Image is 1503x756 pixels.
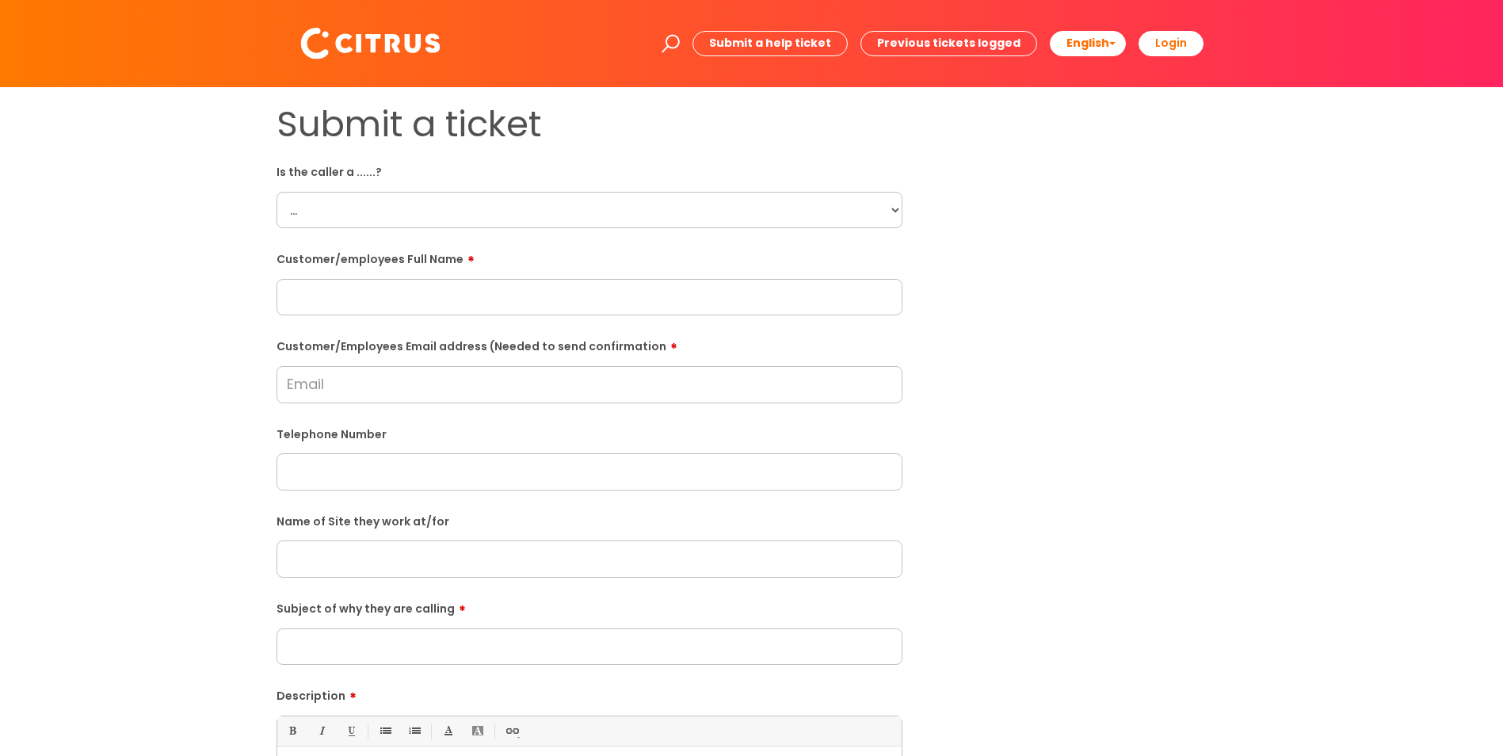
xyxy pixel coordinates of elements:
a: Login [1139,31,1204,55]
label: Is the caller a ......? [277,162,902,179]
label: Name of Site they work at/for [277,512,902,529]
label: Telephone Number [277,425,902,441]
b: Login [1155,35,1187,51]
span: English [1066,35,1109,51]
a: Back Color [467,721,487,741]
label: Customer/employees Full Name [277,247,902,266]
label: Description [277,684,902,703]
a: Previous tickets logged [860,31,1037,55]
a: Font Color [438,721,458,741]
label: Subject of why they are calling [277,597,902,616]
input: Email [277,366,902,403]
h1: Submit a ticket [277,103,902,146]
a: 1. Ordered List (Ctrl-Shift-8) [404,721,424,741]
a: Bold (Ctrl-B) [282,721,302,741]
a: Italic (Ctrl-I) [311,721,331,741]
a: Submit a help ticket [692,31,848,55]
a: Link [502,721,521,741]
a: Underline(Ctrl-U) [341,721,360,741]
label: Customer/Employees Email address (Needed to send confirmation [277,334,902,353]
a: • Unordered List (Ctrl-Shift-7) [375,721,395,741]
